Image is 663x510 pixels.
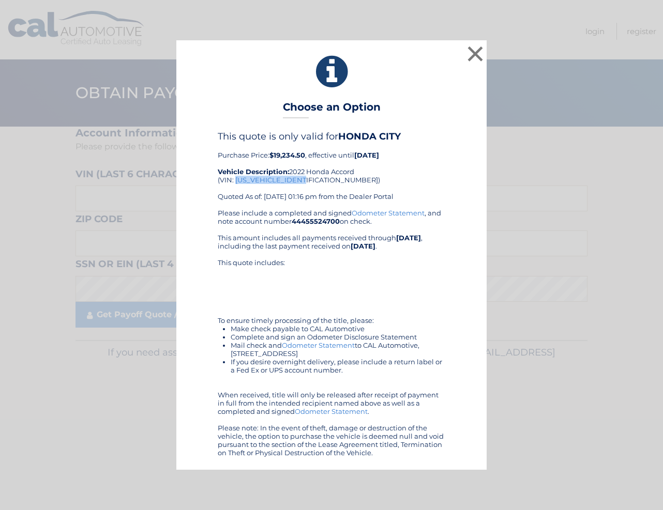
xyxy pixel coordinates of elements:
div: Purchase Price: , effective until 2022 Honda Accord (VIN: [US_VEHICLE_IDENTIFICATION_NUMBER]) Quo... [218,131,445,208]
b: HONDA CITY [338,131,401,142]
h4: This quote is only valid for [218,131,445,142]
a: Odometer Statement [352,209,425,217]
strong: Vehicle Description: [218,167,289,176]
b: [DATE] [396,234,421,242]
b: 44455524700 [292,217,340,225]
h3: Choose an Option [283,101,381,119]
b: $19,234.50 [269,151,305,159]
a: Odometer Statement [282,341,355,349]
button: × [465,43,486,64]
div: Please include a completed and signed , and note account number on check. This amount includes al... [218,209,445,457]
a: Odometer Statement [295,407,368,415]
b: [DATE] [354,151,379,159]
li: Mail check and to CAL Automotive, [STREET_ADDRESS] [231,341,445,358]
li: Make check payable to CAL Automotive [231,324,445,333]
li: If you desire overnight delivery, please include a return label or a Fed Ex or UPS account number. [231,358,445,374]
div: This quote includes: [218,258,445,291]
li: Complete and sign an Odometer Disclosure Statement [231,333,445,341]
b: [DATE] [351,242,375,250]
